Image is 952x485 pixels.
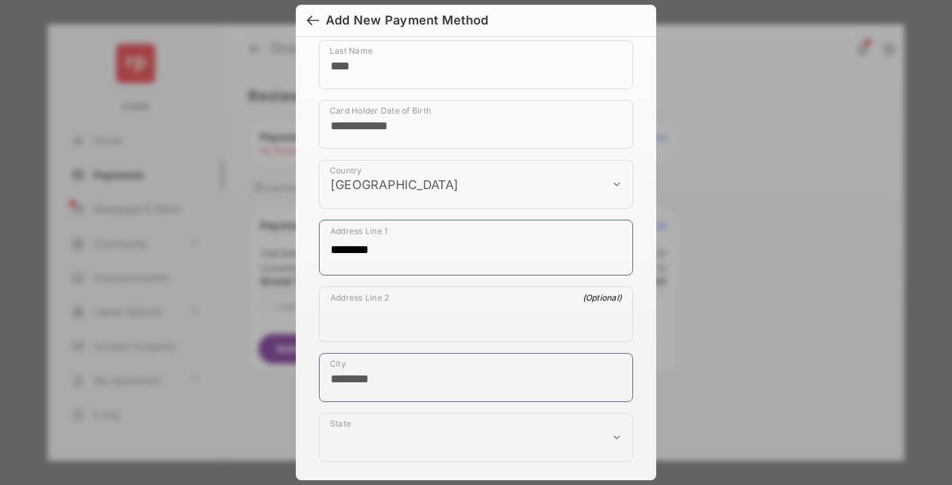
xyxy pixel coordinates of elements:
[326,13,488,28] div: Add New Payment Method
[319,286,633,342] div: payment_method_screening[postal_addresses][addressLine2]
[319,220,633,275] div: payment_method_screening[postal_addresses][addressLine1]
[319,353,633,402] div: payment_method_screening[postal_addresses][locality]
[319,160,633,209] div: payment_method_screening[postal_addresses][country]
[319,413,633,462] div: payment_method_screening[postal_addresses][administrativeArea]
